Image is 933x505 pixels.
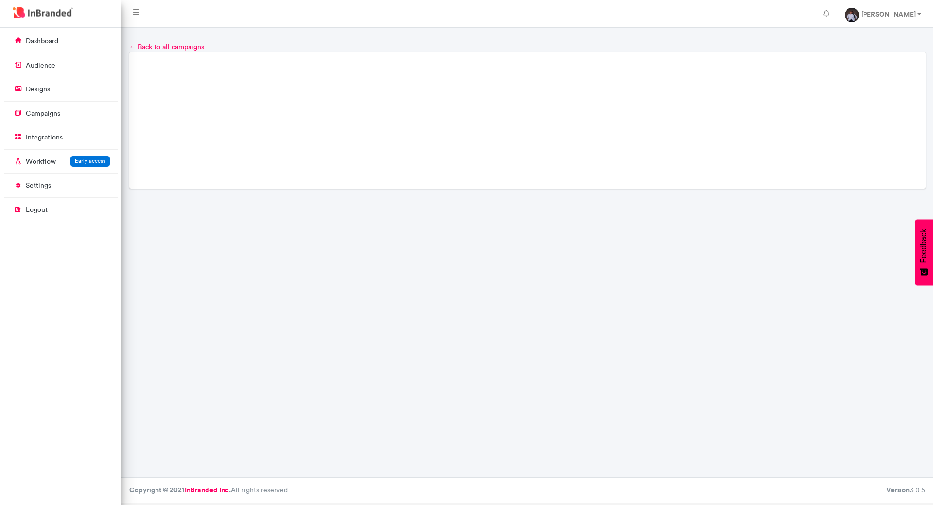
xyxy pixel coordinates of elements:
button: Feedback - Show survey [915,219,933,285]
p: settings [26,181,51,191]
a: InBranded Inc [185,486,229,494]
p: integrations [26,133,63,142]
a: dashboard [4,32,118,50]
p: campaigns [26,109,60,119]
span: Feedback [919,229,928,263]
footer: All rights reserved. [121,477,933,503]
p: logout [26,205,48,215]
p: designs [26,85,50,94]
p: audience [26,61,55,70]
a: designs [4,80,118,98]
a: integrations [4,128,118,146]
img: InBranded Logo [10,5,76,21]
a: WorkflowEarly access [4,152,118,171]
strong: Copyright © 2021 . [129,486,231,494]
span: Early access [75,157,105,164]
strong: [PERSON_NAME] [861,10,916,18]
img: profile dp [845,8,859,22]
div: 3.0.5 [886,486,925,495]
a: campaigns [4,104,118,122]
p: Workflow [26,157,56,167]
a: audience [4,56,118,74]
a: ← Back to all campaigns [129,43,204,51]
a: settings [4,176,118,194]
p: dashboard [26,36,58,46]
a: [PERSON_NAME] [837,4,929,23]
b: Version [886,486,910,494]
